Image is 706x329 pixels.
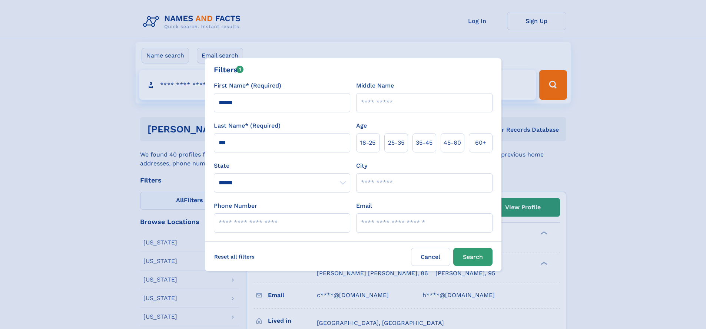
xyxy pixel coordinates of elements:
[475,138,486,147] span: 60+
[416,138,432,147] span: 35‑45
[411,248,450,266] label: Cancel
[356,201,372,210] label: Email
[214,64,244,75] div: Filters
[214,201,257,210] label: Phone Number
[214,121,281,130] label: Last Name* (Required)
[214,161,350,170] label: State
[388,138,404,147] span: 25‑35
[356,81,394,90] label: Middle Name
[214,81,281,90] label: First Name* (Required)
[453,248,493,266] button: Search
[444,138,461,147] span: 45‑60
[356,161,367,170] label: City
[360,138,375,147] span: 18‑25
[209,248,259,266] label: Reset all filters
[356,121,367,130] label: Age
